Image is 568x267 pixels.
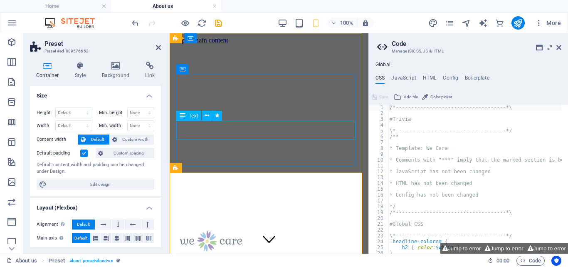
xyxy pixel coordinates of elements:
div: 20 [369,215,389,221]
div: 10 [369,157,389,163]
label: Min. width [99,123,127,128]
button: 100% [328,18,357,28]
label: Min. height [99,110,127,115]
button: Default [72,220,95,230]
button: Default [78,135,109,145]
button: publish [511,16,525,30]
div: 24 [369,239,389,245]
div: 3 [369,116,389,122]
button: pages [445,18,455,28]
h2: Code [392,40,561,47]
h6: Session time [488,256,510,266]
h4: JavaScript [391,75,416,84]
button: Jump to error [483,243,525,254]
div: 16 [369,192,389,198]
button: Edit design [37,180,154,190]
div: 23 [369,233,389,239]
i: Design (Ctrl+Alt+Y) [428,18,438,28]
h3: Preset #ed-889576652 [44,47,144,55]
div: 21 [369,221,389,227]
label: Width [37,123,55,128]
button: Code [516,256,545,266]
span: Default [74,233,87,243]
div: 15 [369,186,389,192]
label: Height [37,110,55,115]
div: 14 [369,180,389,186]
span: Code [520,256,541,266]
button: text_generator [478,18,488,28]
button: Custom spacing [96,148,154,158]
button: More [531,16,564,30]
h4: Container [30,62,69,79]
span: Default [77,220,90,230]
i: On resize automatically adjust zoom level to fit chosen device. [362,19,369,27]
i: Elements [7,37,17,47]
span: Color picker [430,92,452,102]
div: 9 [369,151,389,157]
i: Content [7,77,17,87]
i: Pages (Ctrl+Alt+S) [445,18,454,28]
span: : [502,257,504,264]
label: Alignment [37,220,72,230]
span: Edit design [49,180,152,190]
i: AI Writer [478,18,488,28]
div: 19 [369,210,389,215]
span: Text [189,113,198,118]
i: Navigator [462,18,471,28]
h4: Style [69,62,96,79]
button: Usercentrics [551,256,561,266]
span: Add file [404,92,418,102]
button: Custom width [110,135,154,145]
button: navigator [462,18,472,28]
label: Main axis [37,233,72,243]
i: Footer [7,237,17,247]
img: Editor Logo [43,18,105,28]
span: 00 00 [496,256,509,266]
button: Default [72,233,90,243]
div: Default content width and padding can be changed under Design. [37,162,154,175]
span: Custom spacing [106,148,152,158]
button: save [213,18,223,28]
span: Custom width [120,135,152,145]
h4: Global [375,62,390,68]
h2: Preset [44,40,161,47]
div: 8 [369,145,389,151]
span: Click to select. Double-click to edit [49,256,65,266]
div: 6 [369,134,389,140]
i: Images [7,177,17,187]
i: Commerce [495,18,504,28]
i: Tables [7,137,17,147]
button: reload [197,18,207,28]
div: 13 [369,175,389,180]
i: Save (Ctrl+S) [214,18,223,28]
div: 18 [369,204,389,210]
h4: Background [96,62,139,79]
span: Default [77,247,89,257]
label: Default padding [37,148,80,158]
button: Add file [393,92,419,102]
span: More [535,19,561,27]
button: commerce [495,18,505,28]
button: Color picker [421,92,453,102]
div: 4 [369,122,389,128]
span: Default [88,135,107,145]
h4: Config [443,75,458,84]
div: 17 [369,198,389,204]
i: This element is a customizable preset [116,258,120,263]
h4: Link [139,62,161,79]
a: Skip to main content [3,3,59,10]
i: Header [7,217,17,227]
i: Slider [7,197,17,207]
div: 5 [369,128,389,134]
div: 2 [369,110,389,116]
i: Boxes [7,97,17,107]
h3: Manage (S)CSS, JS & HTML [392,47,545,55]
div: 22 [369,227,389,233]
label: Content width [37,135,78,145]
button: undo [130,18,140,28]
h4: HTML [423,75,437,84]
h4: Layout (Flexbox) [30,198,161,213]
div: 12 [369,169,389,175]
div: 26 [369,250,389,256]
div: 11 [369,163,389,169]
